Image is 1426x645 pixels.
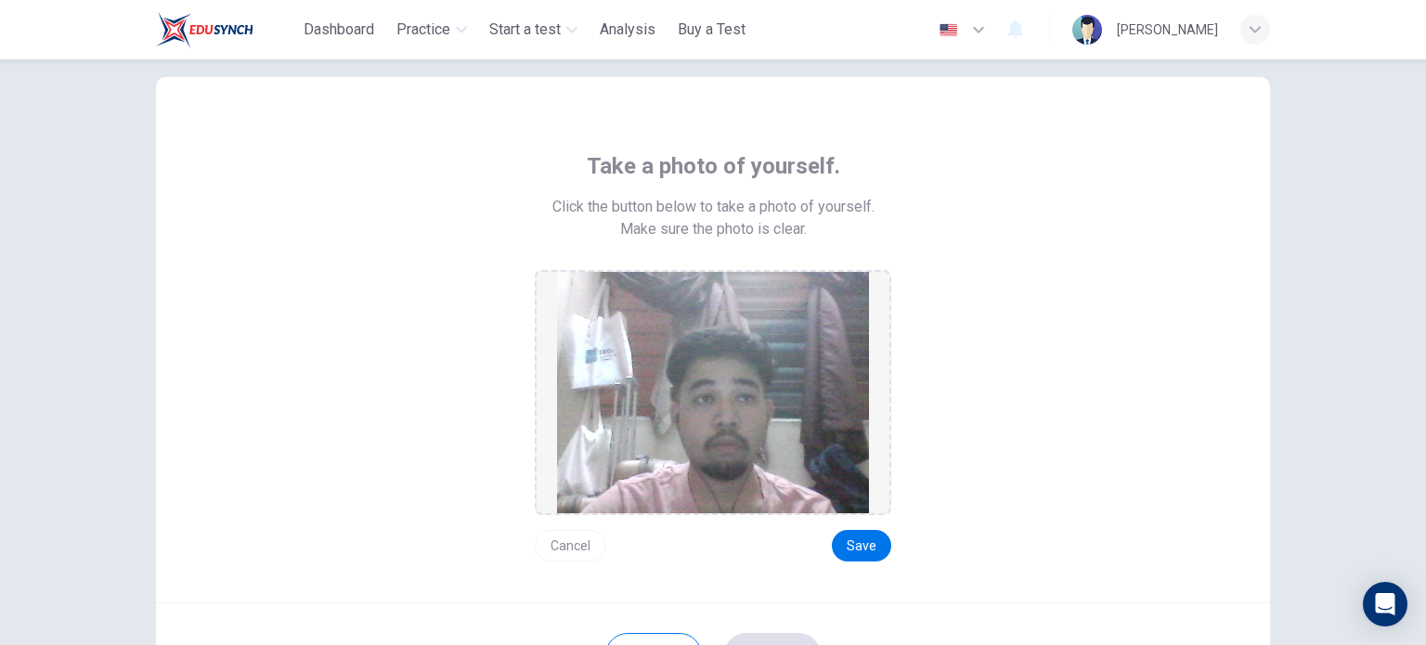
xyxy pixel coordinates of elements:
[482,13,585,46] button: Start a test
[1363,582,1407,626] div: Open Intercom Messenger
[1117,19,1218,41] div: [PERSON_NAME]
[489,19,561,41] span: Start a test
[600,19,655,41] span: Analysis
[396,19,450,41] span: Practice
[1072,15,1102,45] img: Profile picture
[670,13,753,46] button: Buy a Test
[587,151,840,181] span: Take a photo of yourself.
[296,13,382,46] button: Dashboard
[592,13,663,46] button: Analysis
[304,19,374,41] span: Dashboard
[156,11,296,48] a: ELTC logo
[535,530,606,561] button: Cancel
[832,530,891,561] button: Save
[156,11,253,48] img: ELTC logo
[389,13,474,46] button: Practice
[937,23,960,37] img: en
[620,218,807,240] span: Make sure the photo is clear.
[678,19,745,41] span: Buy a Test
[552,196,875,218] span: Click the button below to take a photo of yourself.
[557,272,869,513] img: preview screemshot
